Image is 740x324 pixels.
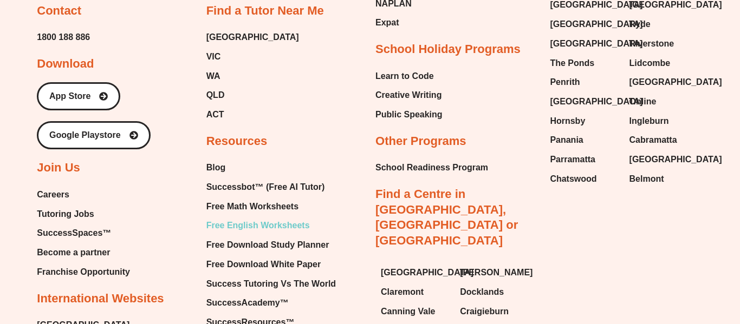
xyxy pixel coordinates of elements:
span: Craigieburn [460,303,509,320]
a: School Readiness Program [375,160,488,176]
span: Penrith [550,74,580,90]
a: QLD [206,87,299,103]
a: WA [206,68,299,84]
span: [GEOGRAPHIC_DATA] [550,36,642,52]
span: Canning Vale [381,303,435,320]
span: Free Math Worksheets [206,199,298,215]
span: Claremont [381,284,424,300]
span: ACT [206,107,224,123]
span: QLD [206,87,225,103]
h2: Download [37,56,94,72]
span: App Store [49,92,90,101]
span: Hornsby [550,113,585,129]
a: ACT [206,107,299,123]
a: Free Download Study Planner [206,237,336,253]
a: Free Math Worksheets [206,199,336,215]
h2: International Websites [37,291,164,307]
span: The Ponds [550,55,594,71]
span: [PERSON_NAME] [460,265,533,281]
span: Riverstone [629,36,674,52]
a: Claremont [381,284,449,300]
h2: Join Us [37,160,80,176]
a: Creative Writing [375,87,443,103]
span: Successbot™ (Free AI Tutor) [206,179,325,195]
span: SuccessAcademy™ [206,295,289,311]
a: Chatswood [550,171,618,187]
span: Creative Writing [375,87,442,103]
span: Learn to Code [375,68,434,84]
span: Expat [375,15,399,31]
a: [GEOGRAPHIC_DATA] [206,29,299,45]
a: Panania [550,132,618,148]
span: Google Playstore [49,131,121,140]
span: Belmont [629,171,664,187]
a: Belmont [629,171,698,187]
span: [GEOGRAPHIC_DATA] [629,74,722,90]
span: Cabramatta [629,132,677,148]
a: Craigieburn [460,303,528,320]
a: Free English Worksheets [206,217,336,234]
a: Hornsby [550,113,618,129]
a: Learn to Code [375,68,443,84]
span: Tutoring Jobs [37,206,94,222]
a: Careers [37,187,130,203]
a: Docklands [460,284,528,300]
a: [GEOGRAPHIC_DATA] [629,74,698,90]
span: [GEOGRAPHIC_DATA] [629,151,722,168]
h2: Find a Tutor Near Me [206,3,324,19]
span: Ryde [629,16,651,32]
a: Become a partner [37,244,130,261]
a: Free Download White Paper [206,256,336,273]
span: [GEOGRAPHIC_DATA] [550,16,642,32]
a: [PERSON_NAME] [460,265,528,281]
a: Lidcombe [629,55,698,71]
span: Parramatta [550,151,595,168]
a: [GEOGRAPHIC_DATA] [629,151,698,168]
a: [GEOGRAPHIC_DATA] [550,94,618,110]
span: Free English Worksheets [206,217,310,234]
span: Blog [206,160,226,176]
a: Expat [375,15,427,31]
a: Riverstone [629,36,698,52]
a: App Store [37,82,120,110]
a: SuccessSpaces™ [37,225,130,241]
span: Free Download White Paper [206,256,321,273]
span: Chatswood [550,171,596,187]
span: Lidcombe [629,55,671,71]
a: VIC [206,49,299,65]
span: WA [206,68,220,84]
a: Public Speaking [375,107,443,123]
a: [GEOGRAPHIC_DATA] [550,16,618,32]
a: Blog [206,160,336,176]
h2: School Holiday Programs [375,42,521,57]
a: Tutoring Jobs [37,206,130,222]
span: [GEOGRAPHIC_DATA] [381,265,473,281]
iframe: Chat Widget [560,202,740,324]
a: Franchise Opportunity [37,264,130,280]
h2: Contact [37,3,81,19]
a: 1800 188 886 [37,29,90,45]
a: The Ponds [550,55,618,71]
span: Free Download Study Planner [206,237,329,253]
a: Ingleburn [629,113,698,129]
a: SuccessAcademy™ [206,295,336,311]
a: Online [629,94,698,110]
span: VIC [206,49,221,65]
span: Ingleburn [629,113,669,129]
a: Successbot™ (Free AI Tutor) [206,179,336,195]
span: SuccessSpaces™ [37,225,111,241]
a: Penrith [550,74,618,90]
a: Success Tutoring Vs The World [206,276,336,292]
a: [GEOGRAPHIC_DATA] [381,265,449,281]
a: Canning Vale [381,303,449,320]
a: Parramatta [550,151,618,168]
span: Become a partner [37,244,110,261]
a: [GEOGRAPHIC_DATA] [550,36,618,52]
h2: Other Programs [375,134,466,149]
span: [GEOGRAPHIC_DATA] [550,94,642,110]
